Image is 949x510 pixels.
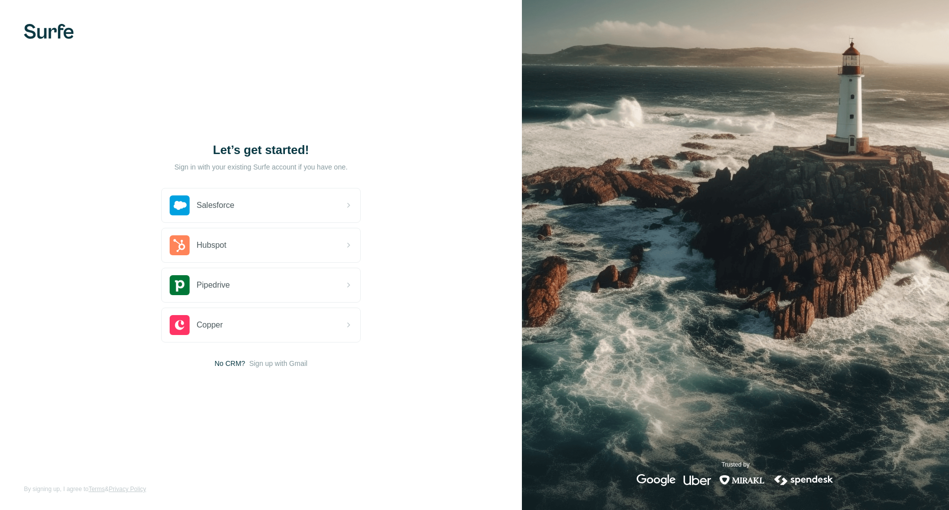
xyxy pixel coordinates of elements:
h1: Let’s get started! [161,142,361,158]
span: Salesforce [197,199,235,211]
span: Pipedrive [197,279,230,291]
img: salesforce's logo [170,195,190,215]
p: Sign in with your existing Surfe account if you have one. [175,162,348,172]
span: By signing up, I agree to & [24,485,146,494]
img: google's logo [637,474,676,486]
a: Terms [88,486,105,493]
a: Privacy Policy [109,486,146,493]
img: pipedrive's logo [170,275,190,295]
span: Copper [197,319,223,331]
img: spendesk's logo [773,474,835,486]
img: uber's logo [684,474,711,486]
span: No CRM? [215,358,245,368]
p: Trusted by [721,460,749,469]
img: mirakl's logo [719,474,765,486]
img: hubspot's logo [170,235,190,255]
img: Surfe's logo [24,24,74,39]
span: Hubspot [197,239,227,251]
button: Sign up with Gmail [249,358,307,368]
img: copper's logo [170,315,190,335]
